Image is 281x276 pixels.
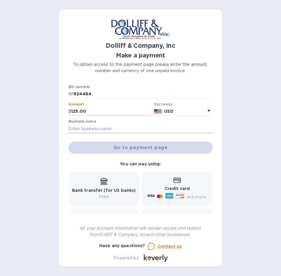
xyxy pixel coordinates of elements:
[72,188,136,193] b: Bank transfer (for US banks)
[72,194,136,200] p: Free
[68,108,71,115] p: $
[99,243,145,248] b: Have any questions?
[68,120,96,124] label: Business name
[68,91,73,97] p: №
[68,225,213,238] p: All your account information will remain secure and hidden from Dolliff & Company, Inc and other ...
[73,90,213,99] input: Enter bill number
[106,42,175,49] b: Dolliff & Company, Inc
[154,102,173,106] b: Currency
[71,107,152,116] input: 0.00
[68,52,213,59] h1: Make a payment
[68,61,213,74] p: To obtain access to the payment page please enter the amount, number and currency of one unpaid i...
[68,124,213,133] input: Enter business name
[154,109,162,113] img: USD
[113,255,139,261] p: Powered by
[157,244,182,249] u: Contact us
[164,109,173,114] b: USD
[165,186,190,191] b: Credit card
[120,161,161,166] b: You can pay using:
[68,103,84,106] label: Amount
[68,85,90,89] label: Bill number
[187,195,209,199] span: and more...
